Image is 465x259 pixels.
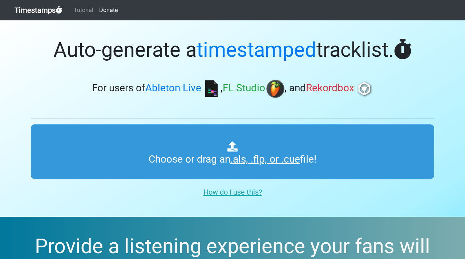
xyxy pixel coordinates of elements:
[355,80,373,98] img: rb.png
[31,80,434,98] h3: For users of , , and
[306,82,354,94] span: Rekordbox
[223,82,265,94] span: FL Studio
[71,3,96,17] a: Tutorial
[31,38,434,62] h1: Auto-generate a tracklist.
[202,80,221,98] img: ableton.png
[266,80,284,98] img: fl.png
[197,38,316,62] span: timestamped
[145,82,201,94] span: Ableton Live
[96,3,121,17] a: Donate
[15,3,62,17] a: Timestamps
[203,188,262,196] u: How do I use this?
